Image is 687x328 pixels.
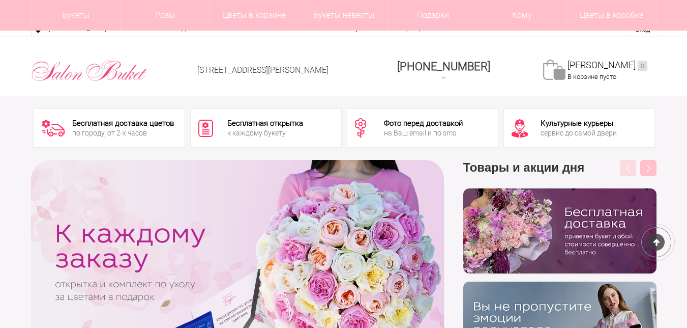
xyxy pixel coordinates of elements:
span: [PHONE_NUMBER] [397,60,490,73]
div: на Ваш email и по sms [384,129,463,136]
a: [PERSON_NAME] [567,60,647,71]
img: Цветы Нижний Новгород [31,58,147,84]
div: по городу, от 2-х часов [72,129,174,136]
span: В корзине пусто [567,73,616,80]
h3: Товары и акции дня [463,160,656,188]
div: Бесплатная доставка цветов [72,120,174,127]
div: к каждому букету [227,129,303,136]
div: Фото перед доставкой [384,120,463,127]
a: [PHONE_NUMBER] [391,57,496,86]
div: Культурные курьеры [541,120,617,127]
img: hpaj04joss48rwypv6hbykmvk1dj7zyr.png.webp [463,188,656,274]
ins: 0 [638,61,647,71]
div: сервис до самой двери [541,129,617,136]
a: [STREET_ADDRESS][PERSON_NAME] [197,65,328,75]
div: Бесплатная открытка [227,120,303,127]
button: Next [640,160,656,176]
